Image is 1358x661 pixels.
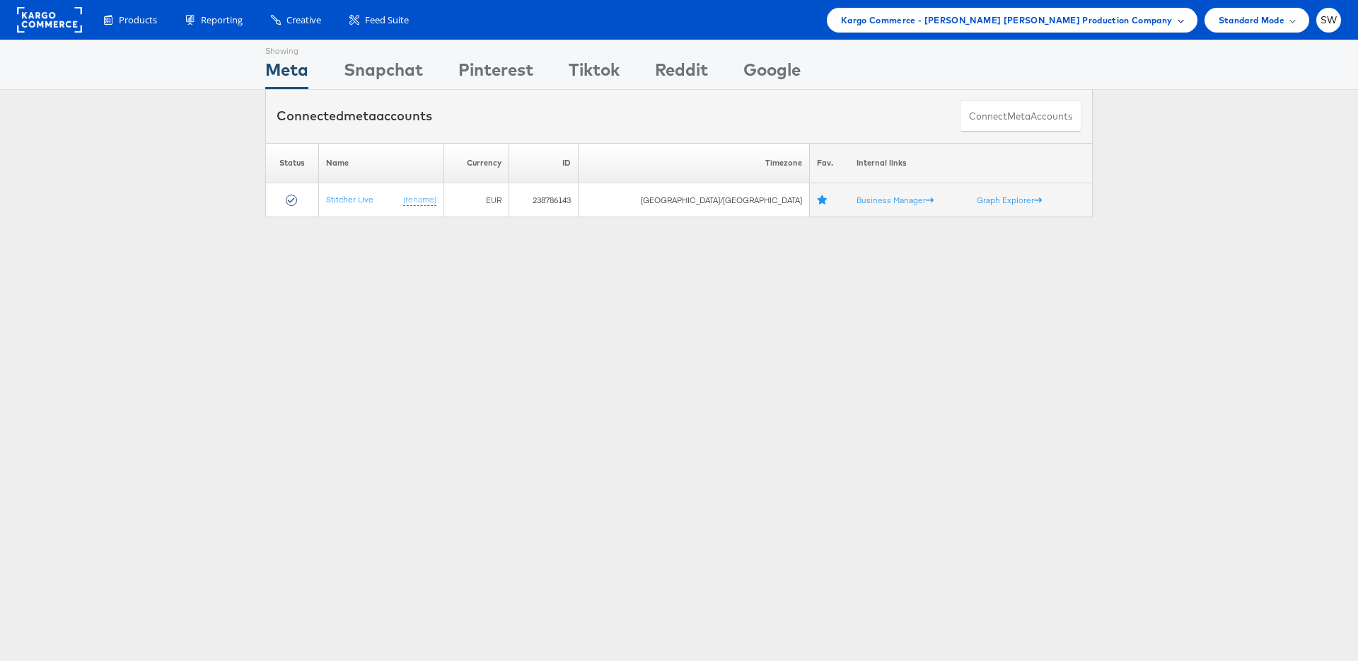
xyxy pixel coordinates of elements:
[569,57,620,89] div: Tiktok
[1007,110,1031,123] span: meta
[509,143,578,183] th: ID
[960,100,1081,132] button: ConnectmetaAccounts
[743,57,801,89] div: Google
[277,107,432,125] div: Connected accounts
[365,13,409,27] span: Feed Suite
[509,183,578,217] td: 238786143
[265,57,308,89] div: Meta
[326,194,373,205] a: Stitcher Live
[1219,13,1284,28] span: Standard Mode
[286,13,321,27] span: Creative
[265,40,308,57] div: Showing
[655,57,708,89] div: Reddit
[119,13,157,27] span: Products
[344,57,423,89] div: Snapchat
[443,143,509,183] th: Currency
[201,13,243,27] span: Reporting
[579,143,810,183] th: Timezone
[403,194,436,206] a: (rename)
[318,143,443,183] th: Name
[458,57,533,89] div: Pinterest
[1321,16,1337,25] span: SW
[977,195,1042,205] a: Graph Explorer
[344,108,376,124] span: meta
[266,143,319,183] th: Status
[579,183,810,217] td: [GEOGRAPHIC_DATA]/[GEOGRAPHIC_DATA]
[443,183,509,217] td: EUR
[841,13,1173,28] span: Kargo Commerce - [PERSON_NAME] [PERSON_NAME] Production Company
[857,195,934,205] a: Business Manager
